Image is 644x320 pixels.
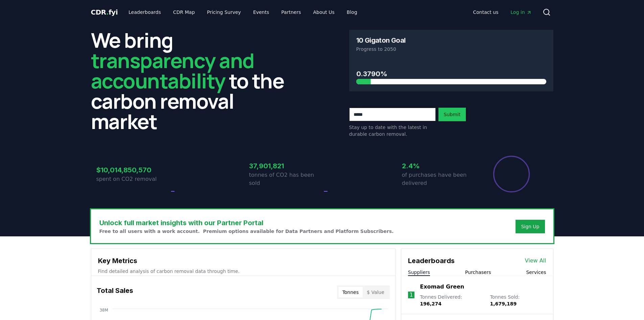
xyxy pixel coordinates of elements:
button: Submit [438,108,466,121]
p: Free to all users with a work account. Premium options available for Data Partners and Platform S... [99,228,394,235]
h3: Total Sales [97,285,133,299]
a: Partners [276,6,306,18]
p: Stay up to date with the latest in durable carbon removal. [349,124,436,137]
h3: 0.3790% [356,69,546,79]
h3: 2.4% [402,161,475,171]
span: transparency and accountability [91,46,254,94]
div: Percentage of sales delivered [493,155,530,193]
button: Tonnes [338,287,363,298]
span: . [106,8,109,16]
p: Find detailed analysis of carbon removal data through time. [98,268,388,275]
a: Blog [341,6,363,18]
h3: $10,014,850,570 [96,165,169,175]
p: tonnes of CO2 has been sold [249,171,322,187]
a: Events [248,6,275,18]
p: Tonnes Sold : [490,294,546,307]
p: spent on CO2 removal [96,175,169,183]
nav: Main [468,6,537,18]
button: Suppliers [408,269,430,276]
button: $ Value [363,287,388,298]
nav: Main [123,6,362,18]
a: Contact us [468,6,504,18]
span: Log in [510,9,531,16]
span: 1,679,189 [490,301,517,306]
p: Progress to 2050 [356,46,546,52]
a: Log in [505,6,537,18]
a: Exomad Green [420,283,464,291]
span: CDR fyi [91,8,118,16]
button: Sign Up [516,220,545,233]
h3: 37,901,821 [249,161,322,171]
span: 196,274 [420,301,442,306]
h3: Key Metrics [98,256,388,266]
button: Purchasers [465,269,491,276]
p: 1 [409,291,413,299]
h2: We bring to the carbon removal market [91,30,295,131]
a: Pricing Survey [201,6,246,18]
a: About Us [308,6,340,18]
a: CDR Map [168,6,200,18]
a: Sign Up [521,223,539,230]
a: CDR.fyi [91,7,118,17]
a: View All [525,257,546,265]
tspan: 38M [99,308,108,313]
h3: Unlock full market insights with our Partner Portal [99,218,394,228]
button: Services [526,269,546,276]
a: Leaderboards [123,6,166,18]
p: of purchases have been delivered [402,171,475,187]
h3: 10 Gigaton Goal [356,37,406,44]
p: Tonnes Delivered : [420,294,483,307]
h3: Leaderboards [408,256,455,266]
